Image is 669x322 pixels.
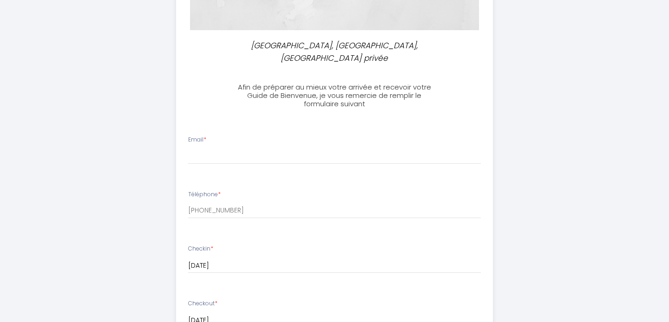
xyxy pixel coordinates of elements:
[188,299,217,308] label: Checkout
[188,135,206,144] label: Email
[231,83,438,108] h3: Afin de préparer au mieux votre arrivée et recevoir votre Guide de Bienvenue, je vous remercie de...
[188,245,213,253] label: Checkin
[235,39,434,64] p: [GEOGRAPHIC_DATA], [GEOGRAPHIC_DATA], [GEOGRAPHIC_DATA] privée
[188,190,221,199] label: Téléphone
